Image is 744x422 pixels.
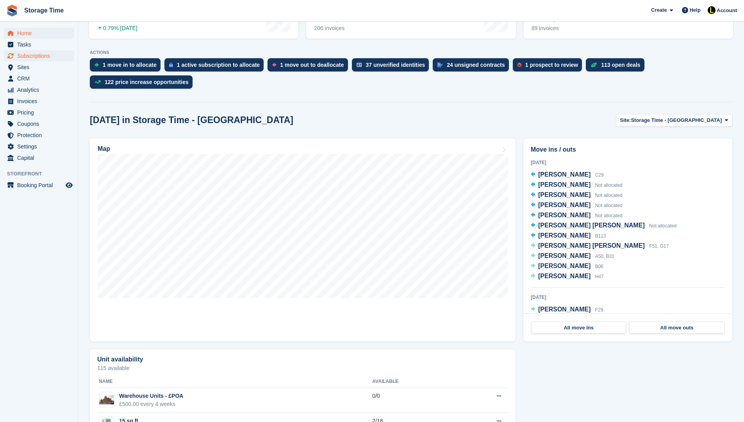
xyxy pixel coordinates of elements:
[4,28,74,39] a: menu
[595,172,604,178] span: C29
[690,6,701,14] span: Help
[17,180,64,191] span: Booking Portal
[4,118,74,129] a: menu
[538,212,591,218] span: [PERSON_NAME]
[651,6,667,14] span: Create
[97,365,508,371] p: 115 available
[105,79,189,85] div: 122 price increase opportunities
[4,84,74,95] a: menu
[538,202,591,208] span: [PERSON_NAME]
[90,50,732,55] p: ACTIONS
[538,232,591,239] span: [PERSON_NAME]
[531,241,669,251] a: [PERSON_NAME] [PERSON_NAME] F51, G17
[649,223,676,229] span: Not allocated
[538,252,591,259] span: [PERSON_NAME]
[17,28,64,39] span: Home
[4,62,74,73] a: menu
[164,58,268,75] a: 1 active subscription to allocate
[531,211,623,221] a: [PERSON_NAME] Not allocated
[531,272,604,282] a: [PERSON_NAME] H47
[717,7,737,14] span: Account
[531,322,626,334] a: All move ins
[538,181,591,188] span: [PERSON_NAME]
[531,261,603,272] a: [PERSON_NAME] B06
[99,395,114,404] img: 50543224936_be9945247d_h.jpg
[595,264,603,269] span: B06
[4,180,74,191] a: menu
[517,63,521,67] img: prospect-51fa495bee0391a8d652442698ab0144808aea92771e9ea1ae160a38d050c398.svg
[531,180,623,190] a: [PERSON_NAME] Not allocated
[538,171,591,178] span: [PERSON_NAME]
[538,273,591,279] span: [PERSON_NAME]
[433,58,513,75] a: 24 unsigned contracts
[531,190,623,200] a: [PERSON_NAME] Not allocated
[280,62,344,68] div: 1 move out to deallocate
[531,221,676,231] a: [PERSON_NAME] [PERSON_NAME] Not allocated
[708,6,715,14] img: Laaibah Sarwar
[531,200,623,211] a: [PERSON_NAME] Not allocated
[357,63,362,67] img: verify_identity-adf6edd0f0f0b5bbfe63781bf79b02c33cf7c696d77639b501bdc392416b5a36.svg
[17,141,64,152] span: Settings
[119,392,183,400] div: Warehouse Units - £POA
[447,62,505,68] div: 24 unsigned contracts
[525,62,578,68] div: 1 prospect to review
[21,4,67,17] a: Storage Time
[17,62,64,73] span: Sites
[595,274,604,279] span: H47
[95,63,99,67] img: move_ins_to_allocate_icon-fdf77a2bb77ea45bf5b3d319d69a93e2d87916cf1d5bf7949dd705db3b84f3ca.svg
[601,62,640,68] div: 113 open deals
[4,73,74,84] a: menu
[531,231,606,241] a: [PERSON_NAME] B113
[366,62,425,68] div: 37 unverified identities
[595,213,623,218] span: Not allocated
[4,152,74,163] a: menu
[4,130,74,141] a: menu
[538,222,645,229] span: [PERSON_NAME] [PERSON_NAME]
[538,263,591,269] span: [PERSON_NAME]
[538,242,645,249] span: [PERSON_NAME] [PERSON_NAME]
[620,116,631,124] span: Site:
[531,305,603,315] a: [PERSON_NAME] F29
[95,80,101,84] img: price_increase_opportunities-93ffe204e8149a01c8c9dc8f82e8f89637d9d84a8eef4429ea346261dce0b2c0.svg
[103,62,157,68] div: 1 move in to allocate
[17,130,64,141] span: Protection
[631,116,722,124] span: Storage Time - [GEOGRAPHIC_DATA]
[591,62,597,68] img: deal-1b604bf984904fb50ccaf53a9ad4b4a5d6e5aea283cecdc64d6e3604feb123c2.svg
[372,388,456,413] td: 0/0
[616,114,733,127] button: Site: Storage Time - [GEOGRAPHIC_DATA]
[17,118,64,129] span: Coupons
[538,191,591,198] span: [PERSON_NAME]
[6,5,18,16] img: stora-icon-8386f47178a22dfd0bd8f6a31ec36ba5ce8667c1dd55bd0f319d3a0aa187defe.svg
[629,322,724,334] a: All move outs
[586,58,648,75] a: 113 open deals
[352,58,433,75] a: 37 unverified identities
[268,58,351,75] a: 1 move out to deallocate
[532,25,595,32] div: 89 invoices
[17,50,64,61] span: Subscriptions
[595,233,606,239] span: B113
[17,39,64,50] span: Tasks
[538,306,591,313] span: [PERSON_NAME]
[513,58,586,75] a: 1 prospect to review
[17,152,64,163] span: Capital
[531,251,614,261] a: [PERSON_NAME] A50, B31
[90,75,196,93] a: 122 price increase opportunities
[531,145,725,154] h2: Move ins / outs
[119,400,183,408] div: £500.00 every 4 weeks
[97,25,140,32] div: 0.79% [DATE]
[595,182,623,188] span: Not allocated
[64,181,74,190] a: Preview store
[372,376,456,388] th: Available
[17,107,64,118] span: Pricing
[7,170,78,178] span: Storefront
[90,115,293,125] h2: [DATE] in Storage Time - [GEOGRAPHIC_DATA]
[97,376,372,388] th: Name
[4,50,74,61] a: menu
[4,39,74,50] a: menu
[4,141,74,152] a: menu
[314,25,377,32] div: 206 invoices
[97,356,143,363] h2: Unit availability
[595,203,623,208] span: Not allocated
[177,62,260,68] div: 1 active subscription to allocate
[531,159,725,166] div: [DATE]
